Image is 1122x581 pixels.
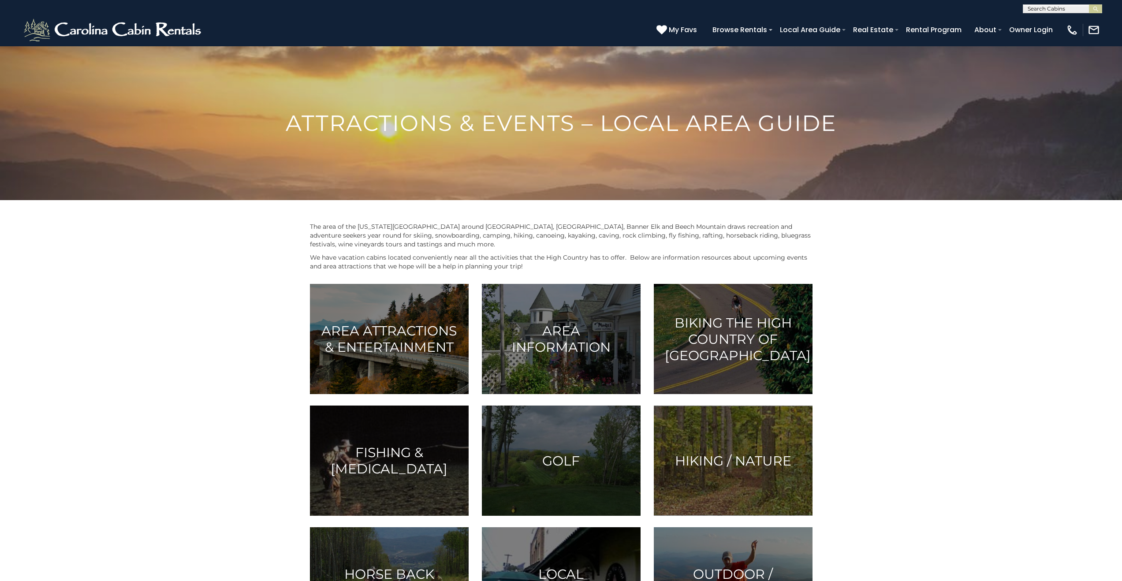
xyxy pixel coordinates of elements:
a: Local Area Guide [775,22,845,37]
h3: Golf [493,453,630,469]
a: Fishing & [MEDICAL_DATA] [310,406,469,516]
img: phone-regular-white.png [1066,24,1078,36]
h3: Area Attractions & Entertainment [321,323,458,355]
a: Owner Login [1005,22,1057,37]
span: My Favs [669,24,697,35]
h3: Biking the High Country of [GEOGRAPHIC_DATA] [665,315,801,364]
img: White-1-2.png [22,17,205,43]
h3: Fishing & [MEDICAL_DATA] [321,444,458,477]
a: Biking the High Country of [GEOGRAPHIC_DATA] [654,284,813,394]
a: Browse Rentals [708,22,772,37]
p: We have vacation cabins located conveniently near all the activities that the High Country has to... [310,253,813,271]
a: Real Estate [849,22,898,37]
img: mail-regular-white.png [1088,24,1100,36]
h3: Hiking / Nature [665,453,801,469]
a: My Favs [656,24,699,36]
a: Golf [482,406,641,516]
a: About [970,22,1001,37]
h3: Area Information [493,323,630,355]
a: Hiking / Nature [654,406,813,516]
a: Rental Program [902,22,966,37]
a: Area Attractions & Entertainment [310,284,469,394]
p: The area of the [US_STATE][GEOGRAPHIC_DATA] around [GEOGRAPHIC_DATA], [GEOGRAPHIC_DATA], Banner E... [310,222,813,249]
a: Area Information [482,284,641,394]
